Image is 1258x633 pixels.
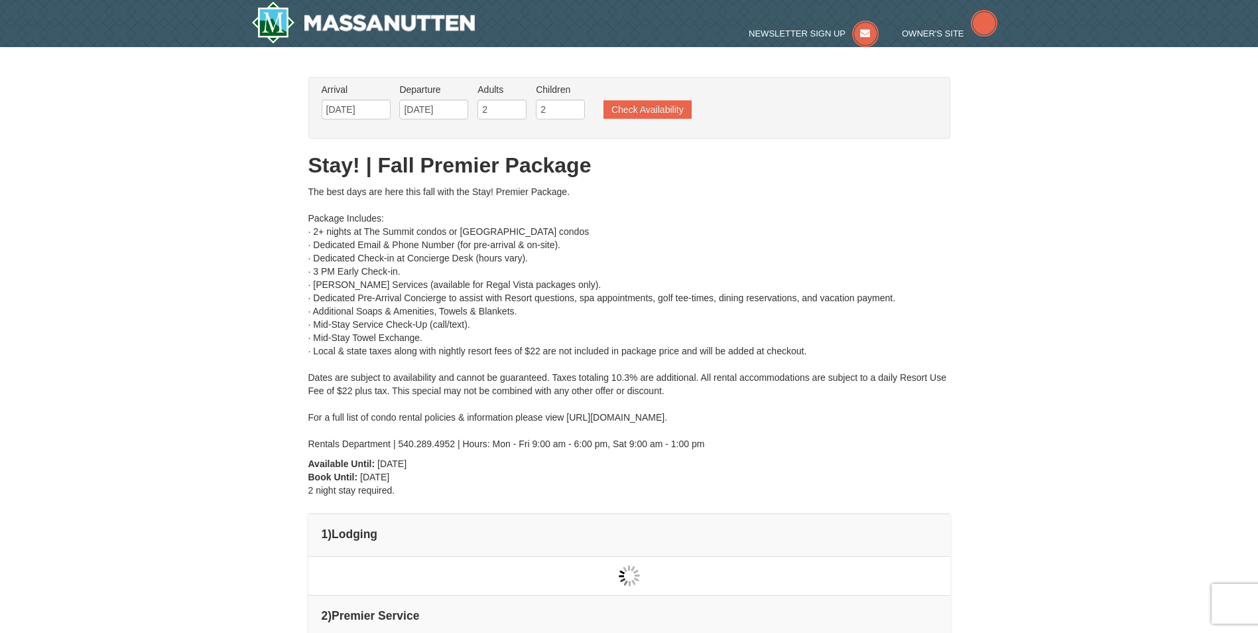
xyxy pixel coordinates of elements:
span: Newsletter Sign Up [749,29,846,38]
div: The best days are here this fall with the Stay! Premier Package. Package Includes: · 2+ nights at... [308,185,950,451]
button: Check Availability [603,100,692,119]
span: [DATE] [377,458,407,469]
span: ) [328,527,332,541]
span: Owner's Site [902,29,964,38]
label: Arrival [322,83,391,96]
a: Massanutten Resort [251,1,475,44]
span: [DATE] [360,472,389,482]
label: Adults [477,83,527,96]
a: Owner's Site [902,29,997,38]
img: wait gif [619,565,640,587]
label: Children [536,83,585,96]
span: 2 night stay required. [308,485,395,496]
strong: Book Until: [308,472,358,482]
label: Departure [399,83,468,96]
span: ) [328,609,332,622]
strong: Available Until: [308,458,375,469]
h4: 2 Premier Service [322,609,937,622]
a: Newsletter Sign Up [749,29,879,38]
h1: Stay! | Fall Premier Package [308,152,950,178]
img: Massanutten Resort Logo [251,1,475,44]
h4: 1 Lodging [322,527,937,541]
